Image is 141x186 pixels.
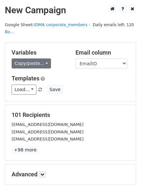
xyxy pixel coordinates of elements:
h5: Variables [12,49,66,56]
a: Templates [12,75,39,82]
small: Google Sheet: [5,22,90,35]
small: [EMAIL_ADDRESS][DOMAIN_NAME] [12,137,84,141]
h2: New Campaign [5,5,136,16]
h5: 101 Recipients [12,111,129,119]
a: +98 more [12,146,39,154]
a: Daily emails left: 120 [90,22,136,27]
h5: Advanced [12,171,129,178]
span: Daily emails left: 120 [90,21,136,28]
small: [EMAIL_ADDRESS][DOMAIN_NAME] [12,122,84,127]
small: [EMAIL_ADDRESS][DOMAIN_NAME] [12,129,84,134]
a: IDMA corporate_members - Bo... [5,22,90,35]
button: Save [46,85,63,95]
h5: Email column [76,49,130,56]
a: Load... [12,85,36,95]
iframe: Chat Widget [109,155,141,186]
